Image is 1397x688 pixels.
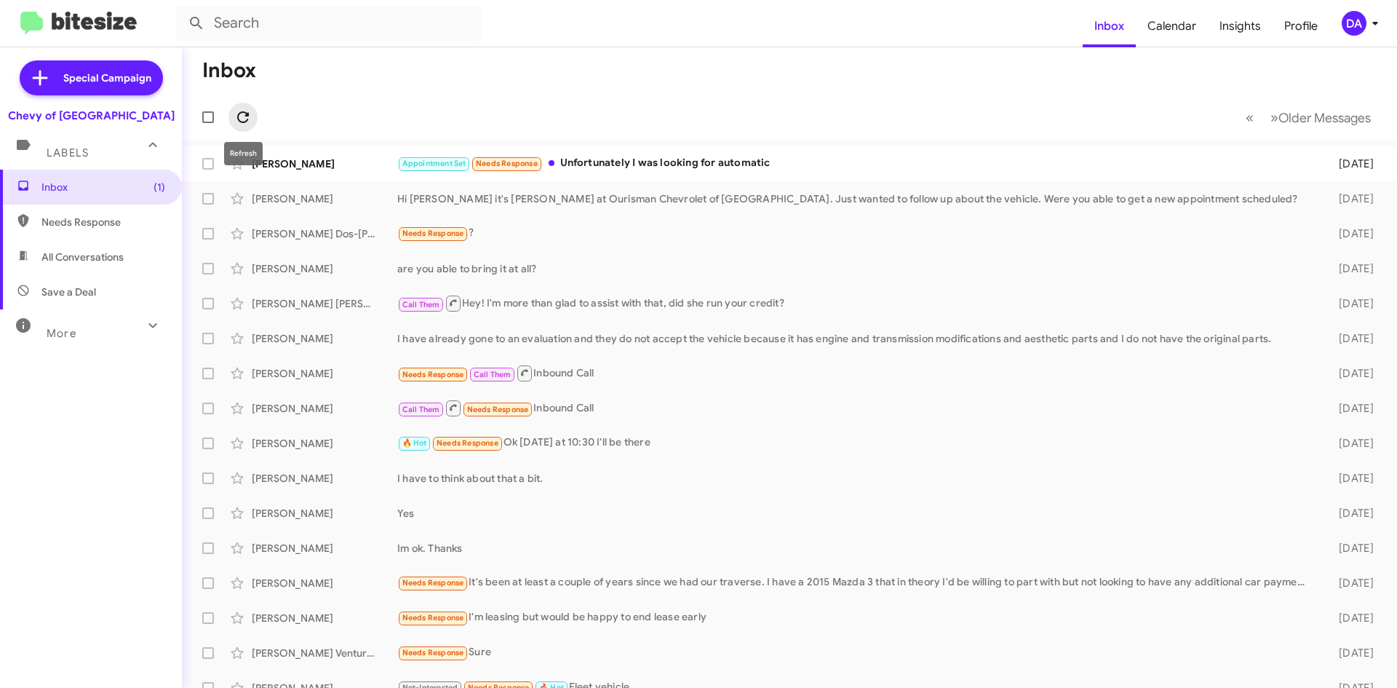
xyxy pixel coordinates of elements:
[41,285,96,299] span: Save a Deal
[63,71,151,85] span: Special Campaign
[397,541,1316,555] div: Im ok. Thanks
[252,296,397,311] div: [PERSON_NAME] [PERSON_NAME]
[176,6,482,41] input: Search
[1316,226,1385,241] div: [DATE]
[1270,108,1278,127] span: »
[224,142,263,165] div: Refresh
[1083,5,1136,47] a: Inbox
[1316,401,1385,416] div: [DATE]
[20,60,163,95] a: Special Campaign
[252,157,397,171] div: [PERSON_NAME]
[1316,436,1385,451] div: [DATE]
[154,180,165,194] span: (1)
[397,364,1316,382] div: Inbound Call
[397,225,1316,242] div: ?
[1316,366,1385,381] div: [DATE]
[402,159,466,168] span: Appointment Set
[47,146,89,159] span: Labels
[252,541,397,555] div: [PERSON_NAME]
[474,370,512,379] span: Call Them
[252,366,397,381] div: [PERSON_NAME]
[1278,110,1371,126] span: Older Messages
[1316,331,1385,346] div: [DATE]
[1246,108,1254,127] span: «
[252,436,397,451] div: [PERSON_NAME]
[467,405,529,414] span: Needs Response
[397,294,1316,312] div: Hey! I'm more than glad to assist with that, did she run your credit?
[41,180,165,194] span: Inbox
[1316,261,1385,276] div: [DATE]
[1316,611,1385,625] div: [DATE]
[397,609,1316,626] div: I'm leasing but would be happy to end lease early
[1262,103,1380,133] button: Next
[1316,506,1385,521] div: [DATE]
[252,401,397,416] div: [PERSON_NAME]
[252,576,397,590] div: [PERSON_NAME]
[397,399,1316,417] div: Inbound Call
[1316,541,1385,555] div: [DATE]
[1316,296,1385,311] div: [DATE]
[402,370,464,379] span: Needs Response
[252,191,397,206] div: [PERSON_NAME]
[1316,471,1385,486] div: [DATE]
[397,574,1316,591] div: It's been at least a couple of years since we had our traverse. I have a 2015 Mazda 3 that in the...
[1237,103,1262,133] button: Previous
[252,471,397,486] div: [PERSON_NAME]
[1238,103,1380,133] nav: Page navigation example
[41,215,165,229] span: Needs Response
[252,611,397,625] div: [PERSON_NAME]
[252,646,397,660] div: [PERSON_NAME] Ventures
[1342,11,1366,36] div: DA
[1316,157,1385,171] div: [DATE]
[397,331,1316,346] div: I have already gone to an evaluation and they do not accept the vehicle because it has engine and...
[402,438,427,448] span: 🔥 Hot
[397,644,1316,661] div: Sure
[41,250,124,264] span: All Conversations
[1136,5,1208,47] a: Calendar
[252,331,397,346] div: [PERSON_NAME]
[402,578,464,588] span: Needs Response
[1329,11,1381,36] button: DA
[252,506,397,521] div: [PERSON_NAME]
[402,648,464,657] span: Needs Response
[402,300,440,309] span: Call Them
[202,59,256,82] h1: Inbox
[397,261,1316,276] div: are you able to bring it at all?
[476,159,538,168] span: Needs Response
[397,191,1316,206] div: Hi [PERSON_NAME] it's [PERSON_NAME] at Ourisman Chevrolet of [GEOGRAPHIC_DATA]. Just wanted to fo...
[1208,5,1273,47] a: Insights
[397,435,1316,451] div: Ok [DATE] at 10:30 I'll be there
[402,405,440,414] span: Call Them
[252,261,397,276] div: [PERSON_NAME]
[402,613,464,622] span: Needs Response
[1273,5,1329,47] a: Profile
[8,108,175,123] div: Chevy of [GEOGRAPHIC_DATA]
[252,226,397,241] div: [PERSON_NAME] Dos-[PERSON_NAME]
[397,506,1316,521] div: Yes
[437,438,498,448] span: Needs Response
[1316,646,1385,660] div: [DATE]
[397,471,1316,486] div: I have to think about that a bit.
[47,327,76,340] span: More
[1316,191,1385,206] div: [DATE]
[397,155,1316,172] div: Unfortunately I was looking for automatic
[1316,576,1385,590] div: [DATE]
[402,229,464,238] span: Needs Response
